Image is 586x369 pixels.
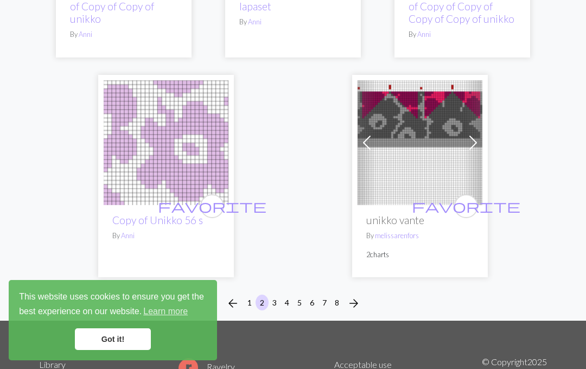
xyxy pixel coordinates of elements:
button: 2 [256,295,269,310]
a: melissarenfors [375,231,419,240]
a: Copy of Unikko 56 s [112,214,203,226]
p: By [409,29,516,40]
i: favourite [158,195,266,217]
a: learn more about cookies [142,303,189,320]
a: Anni [417,30,431,39]
div: cookieconsent [9,280,217,360]
p: By [239,17,347,27]
img: unikko vante [358,80,482,205]
p: By [366,231,474,241]
button: favourite [200,194,224,218]
a: Unikko 60s [104,136,228,147]
h2: unikko vante [366,214,474,226]
button: 3 [268,295,281,310]
span: arrow_forward [347,296,360,311]
a: Anni [121,231,135,240]
button: Next [343,295,365,312]
i: favourite [412,195,520,217]
img: Unikko 60s [104,80,228,205]
button: 7 [318,295,331,310]
p: By [112,231,220,241]
a: dismiss cookie message [75,328,151,350]
span: arrow_back [226,296,239,311]
button: 8 [330,295,343,310]
nav: Page navigation [222,295,365,312]
a: unikko vante [358,136,482,147]
p: 2 charts [366,250,474,260]
span: favorite [412,198,520,214]
button: favourite [454,194,478,218]
button: 5 [293,295,306,310]
i: Previous [226,297,239,310]
button: Previous [222,295,244,312]
button: 6 [305,295,319,310]
i: Next [347,297,360,310]
a: Anni [248,17,262,26]
button: 4 [281,295,294,310]
button: 1 [243,295,256,310]
span: This website uses cookies to ensure you get the best experience on our website. [19,290,207,320]
a: Anni [79,30,92,39]
span: favorite [158,198,266,214]
p: By [70,29,177,40]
